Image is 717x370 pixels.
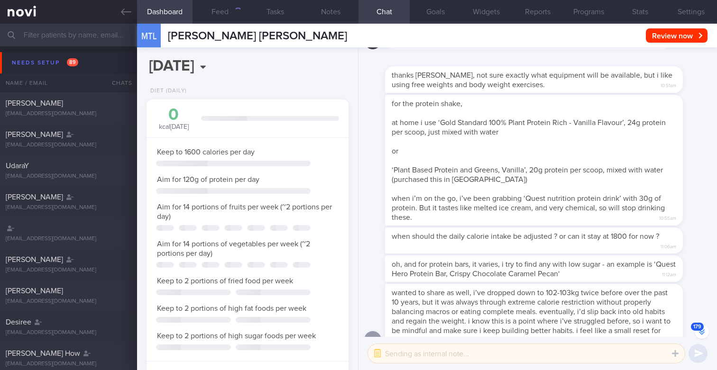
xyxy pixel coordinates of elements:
span: when should the daily calorie intake be adjusted ? or can it stay at 1800 for now ? [392,233,659,240]
div: 0 [156,107,192,123]
span: UdaraY [6,162,29,170]
span: 179 [691,323,704,331]
div: [EMAIL_ADDRESS][DOMAIN_NAME] [6,267,131,274]
span: 11:12am [662,269,676,278]
span: wanted to share as well, i’ve dropped down to 102-103kg twice before over the past 10 years, but ... [392,289,671,344]
span: thanks [PERSON_NAME], not sure exactly what equipment will be available, but i like using free we... [392,72,672,89]
span: [PERSON_NAME] [6,193,63,201]
div: [EMAIL_ADDRESS][DOMAIN_NAME] [6,361,131,368]
span: [PERSON_NAME] How [6,350,80,357]
span: 89 [67,58,78,66]
div: [EMAIL_ADDRESS][DOMAIN_NAME] [6,329,131,336]
div: Needs setup [9,56,81,69]
span: ‘Plant Based Protein and Greens, Vanilla’, 20g protein per scoop, mixed with water (purchased thi... [392,166,663,183]
span: Aim for 120g of protein per day [157,176,259,183]
span: [PERSON_NAME] [6,287,63,295]
div: [EMAIL_ADDRESS][DOMAIN_NAME] [6,204,131,211]
span: 10:55am [659,213,676,222]
span: [PERSON_NAME] [PERSON_NAME] [168,30,347,42]
span: Aim for 14 portions of vegetables per week (~2 portions per day) [157,240,310,257]
span: 10:51am [661,80,676,89]
span: 11:06am [661,241,676,250]
span: oh, and for protein bars, it varies, i try to find any with low sugar - an example is ‘Quest Hero... [392,261,676,278]
div: [EMAIL_ADDRESS][DOMAIN_NAME] [6,110,131,117]
div: [EMAIL_ADDRESS][DOMAIN_NAME] [6,298,131,305]
div: [EMAIL_ADDRESS][DOMAIN_NAME] [6,173,131,180]
span: when i’m on the go, i’ve been grabbing ‘Quest nutrition protein drink’ with 30g of protein. But i... [392,195,665,221]
span: or [392,147,398,155]
div: kcal [DATE] [156,107,192,132]
span: Desiree [6,318,31,326]
span: [PERSON_NAME] [6,131,63,138]
button: 179 [695,325,709,339]
span: at home i use ‘Gold Standard 100% Plant Protein Rich - Vanilla Flavour’, 24g protein per scoop, j... [392,119,666,136]
div: Diet (Daily) [147,88,187,95]
span: [PERSON_NAME] [6,256,63,263]
span: for the protein shake, [392,100,462,108]
span: Aim for 14 portions of fruits per week (~2 portions per day) [157,203,332,220]
div: [EMAIL_ADDRESS][DOMAIN_NAME] [6,142,131,149]
span: Keep to 2 portions of high sugar foods per week [157,332,316,340]
div: [EMAIL_ADDRESS][DOMAIN_NAME] [6,235,131,243]
span: 11:19am [662,335,676,344]
span: [PERSON_NAME] [6,99,63,107]
span: Keep to 2 portions of fried food per week [157,277,293,285]
div: MTL [135,18,163,54]
span: Keep to 1600 calories per day [157,148,255,156]
button: Review now [646,28,708,43]
div: Chats [99,73,137,92]
span: Keep to 2 portions of high fat foods per week [157,305,306,312]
